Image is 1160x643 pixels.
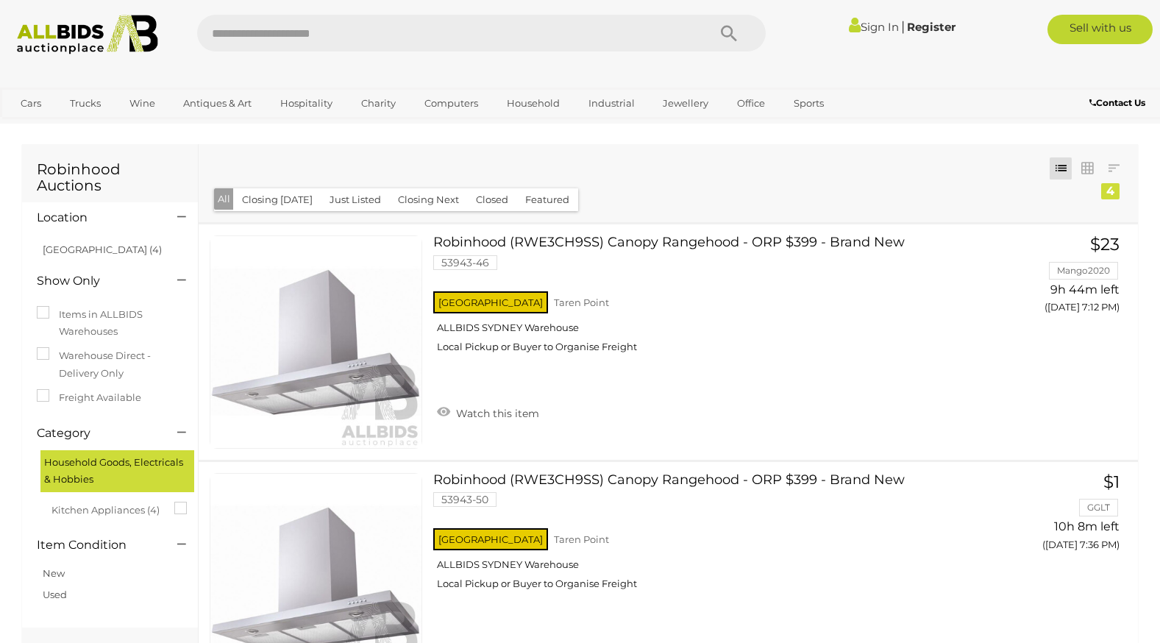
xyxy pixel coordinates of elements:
h4: Show Only [37,274,155,288]
a: Sign In [849,20,899,34]
a: New [43,567,65,579]
a: Robinhood (RWE3CH9SS) Canopy Rangehood - ORP $399 - Brand New 53943-46 [GEOGRAPHIC_DATA] Taren Po... [444,235,970,364]
h1: Robinhood Auctions [37,161,183,193]
button: Search [692,15,766,51]
a: Cars [11,91,51,116]
span: Watch this item [452,407,539,420]
a: Used [43,589,67,600]
h4: Location [37,211,155,224]
span: $1 [1103,472,1120,492]
span: $23 [1090,234,1120,255]
label: Freight Available [37,389,141,406]
h4: Category [37,427,155,440]
a: Office [727,91,775,116]
button: Just Listed [321,188,390,211]
button: Featured [516,188,578,211]
a: Register [907,20,956,34]
a: [GEOGRAPHIC_DATA] (4) [43,244,162,255]
a: Sports [784,91,833,116]
label: Items in ALLBIDS Warehouses [37,306,183,341]
a: [GEOGRAPHIC_DATA] [11,116,135,140]
button: Closing [DATE] [233,188,321,211]
a: Robinhood (RWE3CH9SS) Canopy Rangehood - ORP $399 - Brand New 53943-50 [GEOGRAPHIC_DATA] Taren Po... [444,473,970,602]
a: Charity [352,91,405,116]
a: Wine [120,91,165,116]
a: Sell with us [1047,15,1153,44]
a: Computers [415,91,488,116]
div: Household Goods, Electricals & Hobbies [40,450,194,492]
div: 4 [1101,183,1120,199]
a: $23 Mango2020 9h 44m left ([DATE] 7:12 PM) [992,235,1123,321]
button: All [214,188,234,210]
a: Contact Us [1089,95,1149,111]
button: Closed [467,188,517,211]
button: Closing Next [389,188,468,211]
a: Watch this item [433,401,543,423]
span: | [901,18,905,35]
a: $1 GGLT 10h 8m left ([DATE] 7:36 PM) [992,473,1123,559]
img: Allbids.com.au [9,15,166,54]
a: Jewellery [653,91,718,116]
span: Kitchen Appliances (4) [51,498,162,519]
a: Trucks [60,91,110,116]
b: Contact Us [1089,97,1145,108]
a: Antiques & Art [174,91,261,116]
a: Industrial [579,91,644,116]
h4: Item Condition [37,539,155,552]
label: Warehouse Direct - Delivery Only [37,347,183,382]
a: Household [497,91,569,116]
a: Hospitality [271,91,342,116]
